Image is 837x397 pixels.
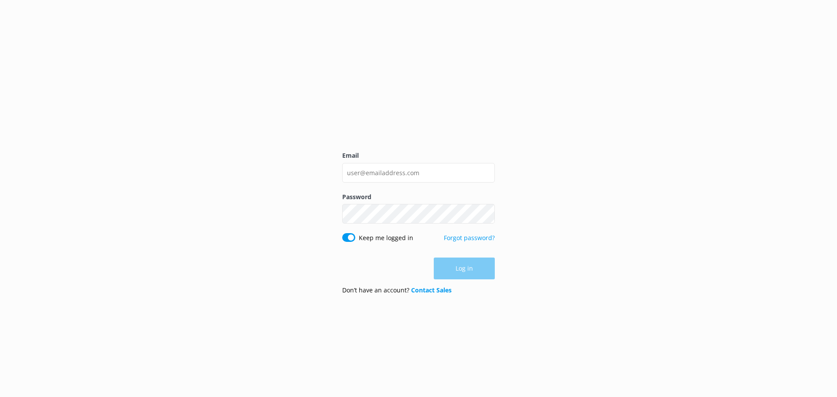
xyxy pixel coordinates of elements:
button: Show password [477,205,495,223]
a: Forgot password? [444,234,495,242]
label: Email [342,151,495,160]
label: Password [342,192,495,202]
a: Contact Sales [411,286,452,294]
label: Keep me logged in [359,233,413,243]
p: Don’t have an account? [342,285,452,295]
input: user@emailaddress.com [342,163,495,183]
